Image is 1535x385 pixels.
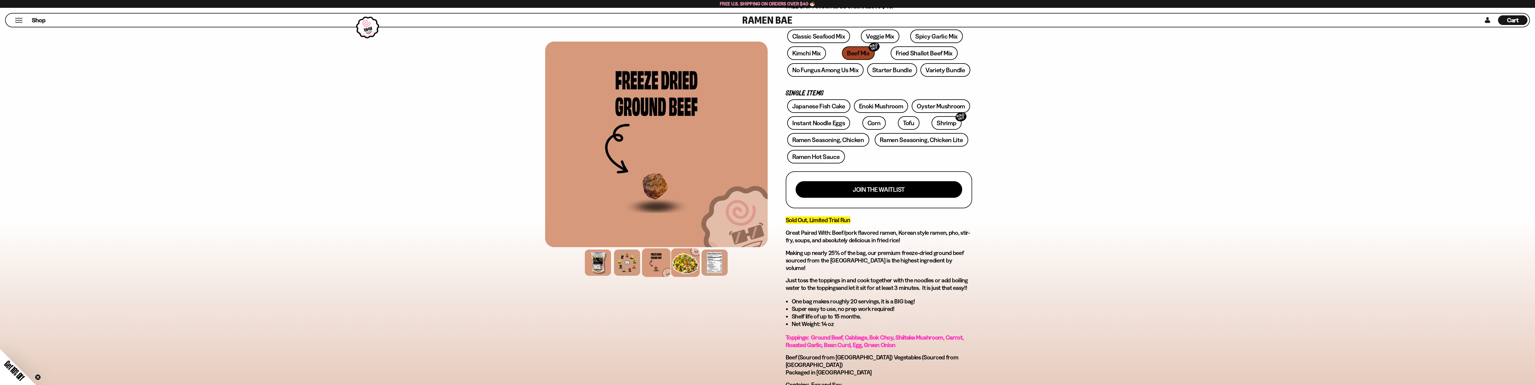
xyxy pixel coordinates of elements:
[792,305,972,313] li: Super easy to use, no prep work required!
[862,116,886,130] a: Corn
[786,334,964,349] span: Toppings: Ground Beef, Cabbage, Bok Choy, Shiitake Mushroom, Carrot, Roasted Garlic, Bean Curd, E...
[786,91,972,96] p: Single Items
[786,277,972,292] p: Just and let it sit for at least 3 minutes. It is just that easy!!
[787,133,869,147] a: Ramen Seasoning, Chicken
[867,63,917,77] a: Starter Bundle
[853,186,905,193] span: Join the waitlist
[898,116,919,130] a: Tofu
[912,99,970,113] a: Oyster Mushroom
[891,46,958,60] a: Fried Shallot Beef Mix
[954,111,968,123] div: SOLD OUT
[854,99,908,113] a: Enoki Mushroom
[786,277,968,291] span: toss the toppings in and cook together with the noodles or add boiling water to the toppings
[786,229,972,244] h2: Great Paired With: Beef/pork flavored ramen, Korean style ramen, pho, stir-fry, soups, and absolu...
[792,320,972,328] li: Net Weight: 14 oz
[792,313,972,320] li: Shelf life of up to 15 months.
[787,150,845,163] a: Ramen Hot Sauce
[32,15,45,25] a: Shop
[786,354,972,376] p: Beef (Sourced from [GEOGRAPHIC_DATA]) Vegetables (Sourced from [GEOGRAPHIC_DATA]) Packaged in [GE...
[3,359,26,382] span: Get 10% Off
[932,116,961,130] a: ShrimpSOLD OUT
[15,18,23,23] button: Mobile Menu Trigger
[787,46,826,60] a: Kimchi Mix
[1498,14,1527,27] a: Cart
[875,133,968,147] a: Ramen Seasoning, Chicken Lite
[35,374,41,380] button: Close teaser
[720,1,815,7] span: Free U.S. Shipping on Orders over $40 🍜
[861,29,899,43] a: Veggie Mix
[1507,17,1519,24] span: Cart
[787,116,850,130] a: Instant Noodle Eggs
[787,63,864,77] a: No Fungus Among Us Mix
[787,29,850,43] a: Classic Seafood Mix
[786,249,972,272] p: Making up nearly 25% of the bag, our premium freeze-dried ground beef sourced from the [GEOGRAPHI...
[796,181,962,198] button: Join the waitlist
[787,99,850,113] a: Japanese Fish Cake
[920,63,970,77] a: Variety Bundle
[786,216,850,224] span: Sold Out, Limited Trial Run
[32,16,45,24] span: Shop
[792,298,972,305] li: One bag makes roughly 20 servings, it is a BIG bag!
[910,29,963,43] a: Spicy Garlic Mix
